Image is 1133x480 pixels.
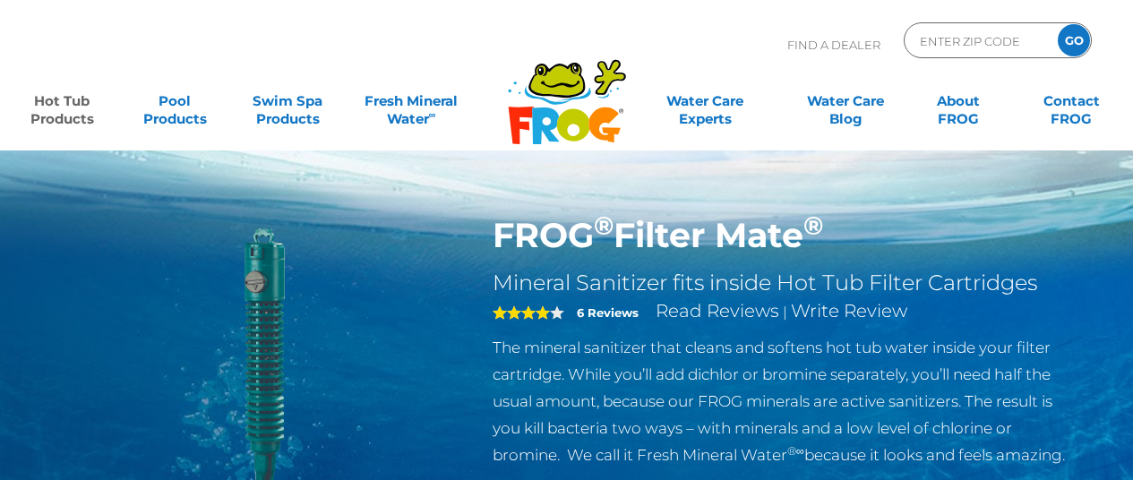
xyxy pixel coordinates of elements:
[429,108,436,121] sup: ∞
[787,22,880,67] p: Find A Dealer
[656,300,779,321] a: Read Reviews
[803,210,823,241] sup: ®
[634,83,777,119] a: Water CareExperts
[131,83,219,119] a: PoolProducts
[356,83,467,119] a: Fresh MineralWater∞
[802,83,889,119] a: Water CareBlog
[493,334,1077,468] p: The mineral sanitizer that cleans and softens hot tub water inside your filter cartridge. While y...
[914,83,1002,119] a: AboutFROG
[1027,83,1115,119] a: ContactFROG
[1058,24,1090,56] input: GO
[18,83,106,119] a: Hot TubProducts
[787,444,804,458] sup: ®∞
[493,215,1077,256] h1: FROG Filter Mate
[498,36,636,145] img: Frog Products Logo
[493,270,1077,296] h2: Mineral Sanitizer fits inside Hot Tub Filter Cartridges
[577,305,639,320] strong: 6 Reviews
[493,305,550,320] span: 4
[791,300,907,321] a: Write Review
[783,304,787,321] span: |
[594,210,614,241] sup: ®
[244,83,331,119] a: Swim SpaProducts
